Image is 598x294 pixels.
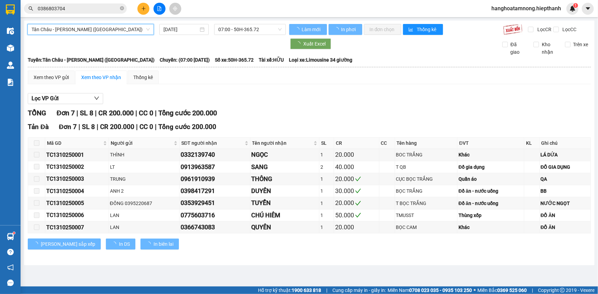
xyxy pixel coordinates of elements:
[158,123,216,131] span: Tổng cước 200.000
[335,222,378,232] div: 20.000
[571,41,591,48] span: Trên xe
[28,239,101,250] button: [PERSON_NAME] sắp xếp
[474,289,476,292] span: ⚪️
[98,109,134,117] span: CR 200.000
[251,149,320,161] td: NGỌC
[95,109,97,117] span: |
[258,286,321,294] span: Hỗ trợ kỹ thuật:
[251,173,320,185] td: THÔNG
[45,173,109,185] td: TC1310250003
[251,161,320,173] td: SANG
[46,199,108,207] div: TC1310250005
[45,209,109,221] td: TC1310250006
[136,123,138,131] span: |
[180,185,250,197] td: 0398417291
[78,123,80,131] span: |
[57,109,75,117] span: Đơn 7
[541,175,589,183] div: QA
[46,163,108,171] div: TC1310250002
[181,222,249,232] div: 0366743083
[181,150,249,159] div: 0332139740
[459,212,523,219] div: Thùng xốp
[541,187,589,195] div: BB
[111,139,172,147] span: Người gửi
[259,56,284,64] span: Tài xế: HỮU
[585,5,591,12] span: caret-down
[477,286,527,294] span: Miền Bắc
[133,74,153,81] div: Thống kê
[100,123,134,131] span: CR 200.000
[181,210,249,220] div: 0775603716
[7,62,14,69] img: warehouse-icon
[28,109,46,117] span: TỔNG
[541,151,589,158] div: LÁ DỨA
[180,173,250,185] td: 0961910939
[46,187,108,195] div: TC1310250004
[119,240,130,248] span: In DS
[180,221,250,233] td: 0366743083
[180,197,250,209] td: 0353929451
[335,162,378,172] div: 40.000
[341,26,357,33] span: In phơi
[329,24,362,35] button: In phơi
[111,242,119,246] span: loading
[215,56,254,64] span: Số xe: 50H-365.72
[46,211,108,219] div: TC1310250006
[45,149,109,161] td: TC1310250001
[28,93,103,104] button: Lọc VP Gửi
[560,288,565,293] span: copyright
[379,138,395,149] th: CC
[570,5,576,12] img: icon-new-feature
[252,174,318,184] div: THÔNG
[252,139,313,147] span: Tên người nhận
[80,109,93,117] span: SL 8
[155,109,157,117] span: |
[7,249,14,255] span: question-circle
[335,198,378,208] div: 20.000
[335,150,378,159] div: 20.000
[532,286,533,294] span: |
[396,223,456,231] div: BỌC CAM
[335,210,378,220] div: 50.000
[135,109,137,117] span: |
[141,239,179,250] button: In biên lai
[541,223,589,231] div: ĐỒ ĂN
[139,109,153,117] span: CC 0
[459,175,523,183] div: Quần áo
[251,185,320,197] td: DUYÊN
[181,186,249,196] div: 0398417291
[292,287,321,293] strong: 1900 633 818
[457,138,524,149] th: ĐVT
[252,198,318,208] div: TUYỀN
[335,174,378,184] div: 20.000
[459,200,523,207] div: Đồ ăn - nước uống
[417,26,438,33] span: Thống kê
[7,264,14,271] span: notification
[7,79,14,86] img: solution-icon
[290,38,331,49] button: Xuất Excel
[303,40,326,48] span: Xuất Excel
[155,123,157,131] span: |
[355,188,361,194] span: check
[560,26,578,33] span: Lọc CC
[13,232,15,234] sup: 1
[163,26,198,33] input: 13/10/2025
[289,24,327,35] button: Làm mới
[540,138,591,149] th: Ghi chú
[110,200,178,207] div: ĐỒNG 0395220687
[32,94,59,103] span: Lọc VP Gửi
[28,6,33,11] span: search
[408,27,414,33] span: bar-chart
[169,3,181,15] button: aim
[252,186,318,196] div: DUYÊN
[110,163,178,171] div: LT
[251,209,320,221] td: CHÚ HIÊM
[181,198,249,208] div: 0353929451
[110,151,178,158] div: THÌNH
[503,24,523,35] img: 9k=
[139,123,153,131] span: CC 0
[45,185,109,197] td: TC1310250004
[486,4,566,13] span: hanghoatamnong.hiepthanh
[181,174,249,184] div: 0961910939
[497,287,527,293] strong: 0369 525 060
